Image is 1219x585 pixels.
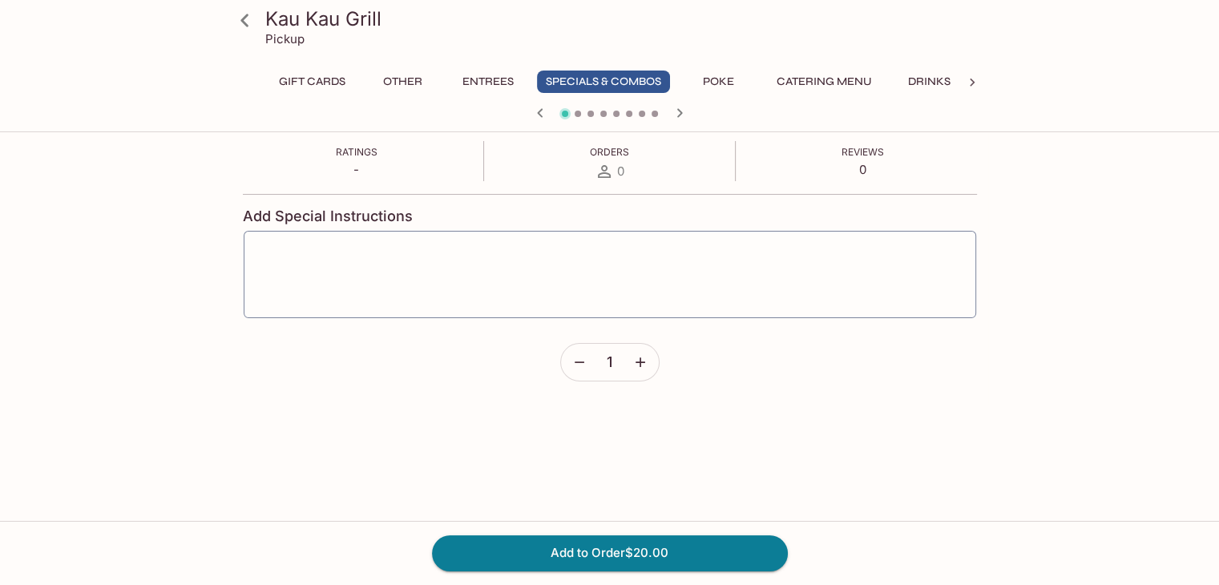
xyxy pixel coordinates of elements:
[243,208,977,225] h4: Add Special Instructions
[265,31,305,46] p: Pickup
[607,353,612,371] span: 1
[432,535,788,571] button: Add to Order$20.00
[367,71,439,93] button: Other
[452,71,524,93] button: Entrees
[842,162,884,177] p: 0
[537,71,670,93] button: Specials & Combos
[336,162,377,177] p: -
[265,6,982,31] h3: Kau Kau Grill
[683,71,755,93] button: Poke
[617,163,624,179] span: 0
[842,146,884,158] span: Reviews
[270,71,354,93] button: Gift Cards
[590,146,629,158] span: Orders
[768,71,881,93] button: Catering Menu
[894,71,966,93] button: Drinks
[336,146,377,158] span: Ratings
